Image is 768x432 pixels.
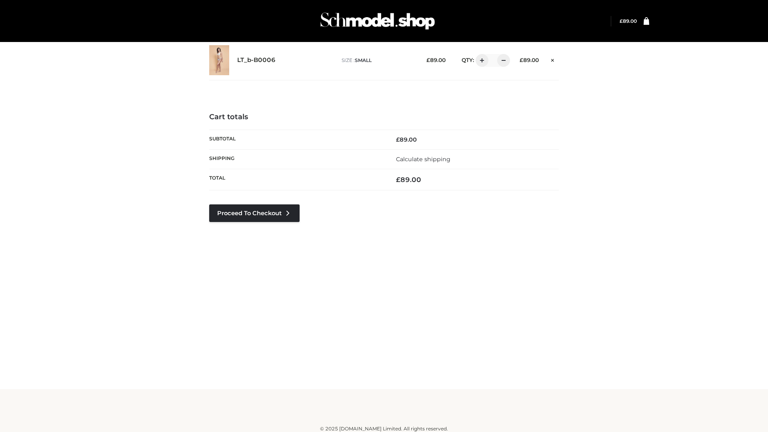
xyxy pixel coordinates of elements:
bdi: 89.00 [426,57,446,63]
span: £ [620,18,623,24]
img: Schmodel Admin 964 [318,5,438,37]
span: £ [396,176,400,184]
h4: Cart totals [209,113,559,122]
th: Subtotal [209,130,384,149]
bdi: 89.00 [620,18,637,24]
a: LT_b-B0006 [237,56,276,64]
span: £ [396,136,400,143]
a: Calculate shipping [396,156,450,163]
a: £89.00 [620,18,637,24]
span: SMALL [355,57,372,63]
div: QTY: [454,54,507,67]
a: Remove this item [547,54,559,64]
th: Total [209,169,384,190]
a: Proceed to Checkout [209,204,300,222]
span: £ [520,57,523,63]
span: £ [426,57,430,63]
bdi: 89.00 [520,57,539,63]
th: Shipping [209,149,384,169]
p: size : [342,57,414,64]
bdi: 89.00 [396,176,421,184]
bdi: 89.00 [396,136,417,143]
